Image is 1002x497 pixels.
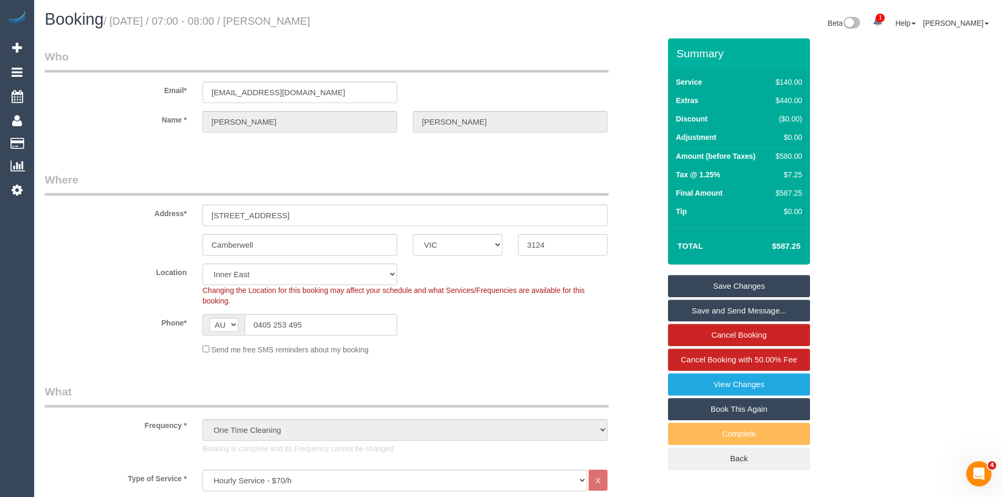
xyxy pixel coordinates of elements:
[895,19,916,27] a: Help
[923,19,989,27] a: [PERSON_NAME]
[203,82,397,103] input: Email*
[843,17,860,31] img: New interface
[518,234,608,256] input: Post Code*
[772,151,802,161] div: $580.00
[245,314,397,336] input: Phone*
[772,77,802,87] div: $140.00
[676,132,716,143] label: Adjustment
[37,111,195,125] label: Name *
[676,47,805,59] h3: Summary
[668,398,810,420] a: Book This Again
[676,77,702,87] label: Service
[668,300,810,322] a: Save and Send Message...
[37,82,195,96] label: Email*
[676,169,720,180] label: Tax @ 1.25%
[988,461,996,470] span: 4
[37,263,195,278] label: Location
[668,324,810,346] a: Cancel Booking
[668,349,810,371] a: Cancel Booking with 50.00% Fee
[37,314,195,328] label: Phone*
[203,286,585,305] span: Changing the Location for this booking may affect your schedule and what Services/Frequencies are...
[45,172,609,196] legend: Where
[676,206,687,217] label: Tip
[676,95,699,106] label: Extras
[203,234,397,256] input: Suburb*
[45,49,609,73] legend: Who
[966,461,991,486] iframe: Intercom live chat
[104,15,310,27] small: / [DATE] / 07:00 - 08:00 / [PERSON_NAME]
[413,111,608,133] input: Last Name*
[676,151,755,161] label: Amount (before Taxes)
[772,132,802,143] div: $0.00
[203,443,608,454] p: Booking is complete and its Frequency cannot be changed
[45,10,104,28] span: Booking
[676,114,707,124] label: Discount
[772,188,802,198] div: $587.25
[37,470,195,484] label: Type of Service *
[668,275,810,297] a: Save Changes
[772,114,802,124] div: ($0.00)
[37,205,195,219] label: Address*
[211,346,369,354] span: Send me free SMS reminders about my booking
[741,242,801,251] h4: $587.25
[772,169,802,180] div: $7.25
[676,188,723,198] label: Final Amount
[876,14,885,22] span: 1
[6,11,27,25] img: Automaid Logo
[668,448,810,470] a: Back
[203,111,397,133] input: First Name*
[867,11,888,34] a: 1
[772,206,802,217] div: $0.00
[677,241,703,250] strong: Total
[668,373,810,395] a: View Changes
[37,417,195,431] label: Frequency *
[681,355,797,364] span: Cancel Booking with 50.00% Fee
[772,95,802,106] div: $440.00
[45,384,609,408] legend: What
[828,19,861,27] a: Beta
